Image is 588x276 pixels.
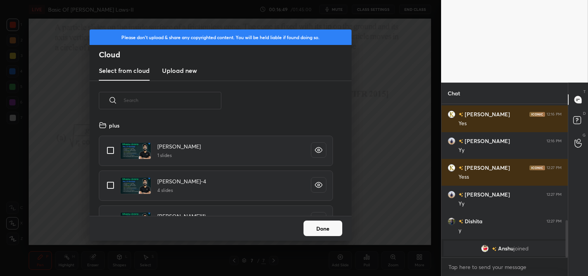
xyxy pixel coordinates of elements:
img: no-rating-badge.077c3623.svg [459,139,463,143]
img: 4989c0ac11484243845c5205307cfa94.jpg [448,217,455,225]
img: no-rating-badge.077c3623.svg [459,219,463,224]
img: no-rating-badge.077c3623.svg [459,193,463,197]
img: 1705722408W0FME8.pdf [120,177,151,194]
img: iconic-dark.1390631f.png [529,166,545,170]
h2: Cloud [99,50,352,60]
div: Yy [459,147,562,154]
span: Anshu [498,245,513,252]
div: grid [90,118,342,216]
h5: 4 slides [157,187,206,194]
h5: 1 slides [157,152,201,159]
div: grid [441,104,568,257]
img: no-rating-badge.077c3623.svg [459,166,463,170]
img: 0330b9635af9411db098b58381d0035b.77588855_3 [448,191,455,198]
div: 12:16 PM [547,139,562,143]
h6: Dishita [463,217,483,225]
button: Done [303,221,342,236]
span: joined [513,245,528,252]
img: f267efbb575f406c81e0b7878e6d3f8e.jpg [481,245,488,252]
p: T [583,89,586,95]
div: Yes [459,120,562,128]
h6: [PERSON_NAME] [463,164,510,172]
img: 0330b9635af9411db098b58381d0035b.77588855_3 [448,137,455,145]
div: Yess [459,173,562,181]
div: 12:27 PM [547,192,562,197]
img: 170400434874669M.pdf [120,142,151,159]
div: Yy [459,200,562,208]
h4: [PERSON_NAME]-4 [157,177,206,185]
input: Search [124,84,221,117]
h4: [PERSON_NAME] [157,142,201,150]
img: no-rating-badge.077c3623.svg [459,112,463,117]
h6: [PERSON_NAME] [463,137,510,145]
img: 3 [448,164,455,172]
p: Chat [441,83,466,103]
div: Please don't upload & share any copyrighted content. You will be held liable if found doing so. [90,29,352,45]
h4: [PERSON_NAME](1) [157,212,206,220]
img: no-rating-badge.077c3623.svg [491,247,496,251]
div: 12:16 PM [547,112,562,117]
img: 170625990725YAY1.pdf [120,212,151,229]
h3: Select from cloud [99,66,150,75]
div: 12:27 PM [547,166,562,170]
img: iconic-dark.1390631f.png [529,112,545,117]
h6: [PERSON_NAME] [463,110,510,118]
h4: plus [109,121,119,129]
div: y [459,227,562,235]
h6: [PERSON_NAME] [463,190,510,198]
p: G [583,132,586,138]
p: D [583,110,586,116]
h3: Upload new [162,66,197,75]
img: 3 [448,110,455,118]
div: 12:27 PM [547,219,562,224]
